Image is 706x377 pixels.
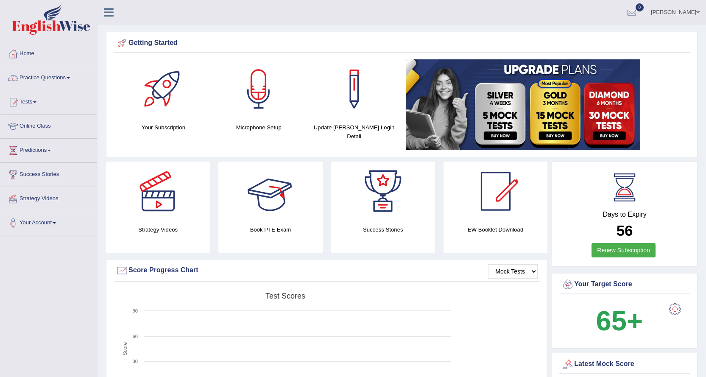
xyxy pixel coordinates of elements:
[218,225,322,234] h4: Book PTE Exam
[133,359,138,364] text: 30
[106,225,210,234] h4: Strategy Videos
[406,59,640,150] img: small5.jpg
[444,225,547,234] h4: EW Booklet Download
[617,222,633,239] b: 56
[311,123,398,141] h4: Update [PERSON_NAME] Login Detail
[331,225,435,234] h4: Success Stories
[0,187,97,208] a: Strategy Videos
[0,163,97,184] a: Success Stories
[0,90,97,112] a: Tests
[120,123,207,132] h4: Your Subscription
[133,334,138,339] text: 60
[561,211,688,218] h4: Days to Expiry
[0,139,97,160] a: Predictions
[636,3,644,11] span: 0
[561,358,688,371] div: Latest Mock Score
[116,37,688,50] div: Getting Started
[0,42,97,63] a: Home
[122,342,128,356] tspan: Score
[592,243,656,257] a: Renew Subscription
[0,211,97,232] a: Your Account
[215,123,302,132] h4: Microphone Setup
[0,66,97,87] a: Practice Questions
[0,114,97,136] a: Online Class
[265,292,305,300] tspan: Test scores
[133,308,138,313] text: 90
[116,264,538,277] div: Score Progress Chart
[561,278,688,291] div: Your Target Score
[596,305,643,336] b: 65+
